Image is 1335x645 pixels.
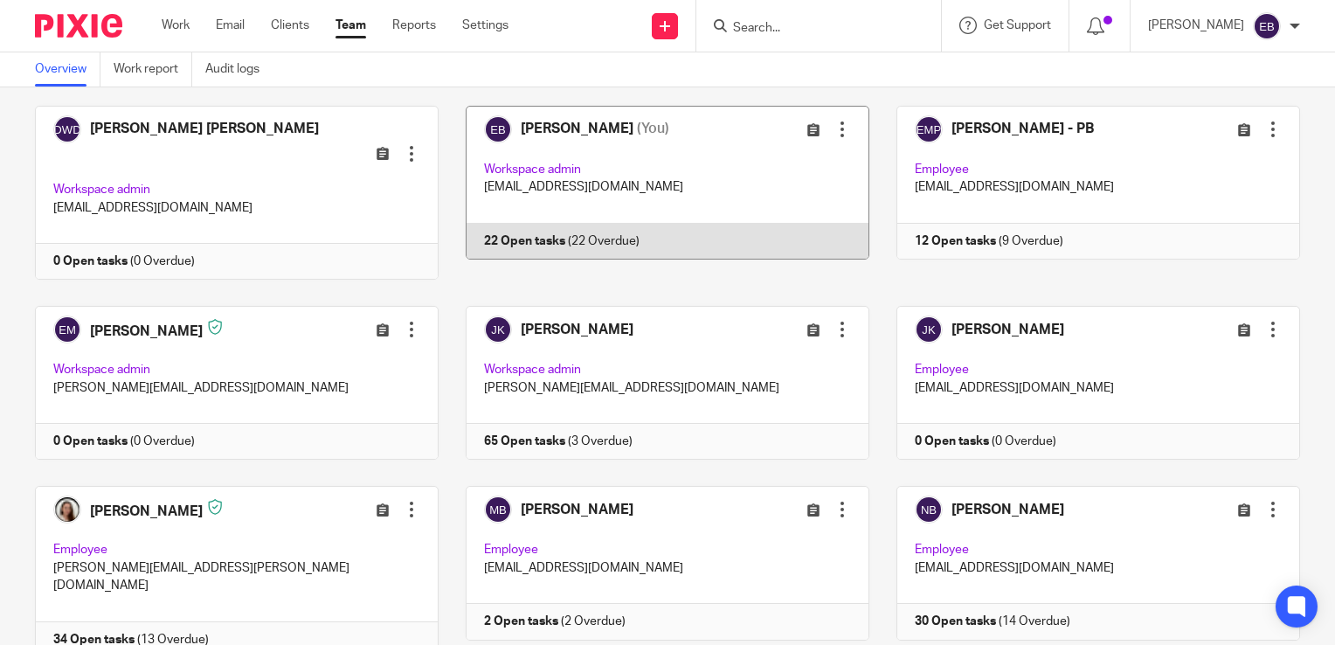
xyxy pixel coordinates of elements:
a: Email [216,17,245,34]
a: Work report [114,52,192,87]
span: Get Support [984,19,1051,31]
img: svg%3E [1253,12,1281,40]
a: Clients [271,17,309,34]
a: Audit logs [205,52,273,87]
a: Work [162,17,190,34]
a: Team [335,17,366,34]
img: Pixie [35,14,122,38]
input: Search [731,21,889,37]
a: Settings [462,17,508,34]
a: Reports [392,17,436,34]
a: Overview [35,52,100,87]
p: [PERSON_NAME] [1148,17,1244,34]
